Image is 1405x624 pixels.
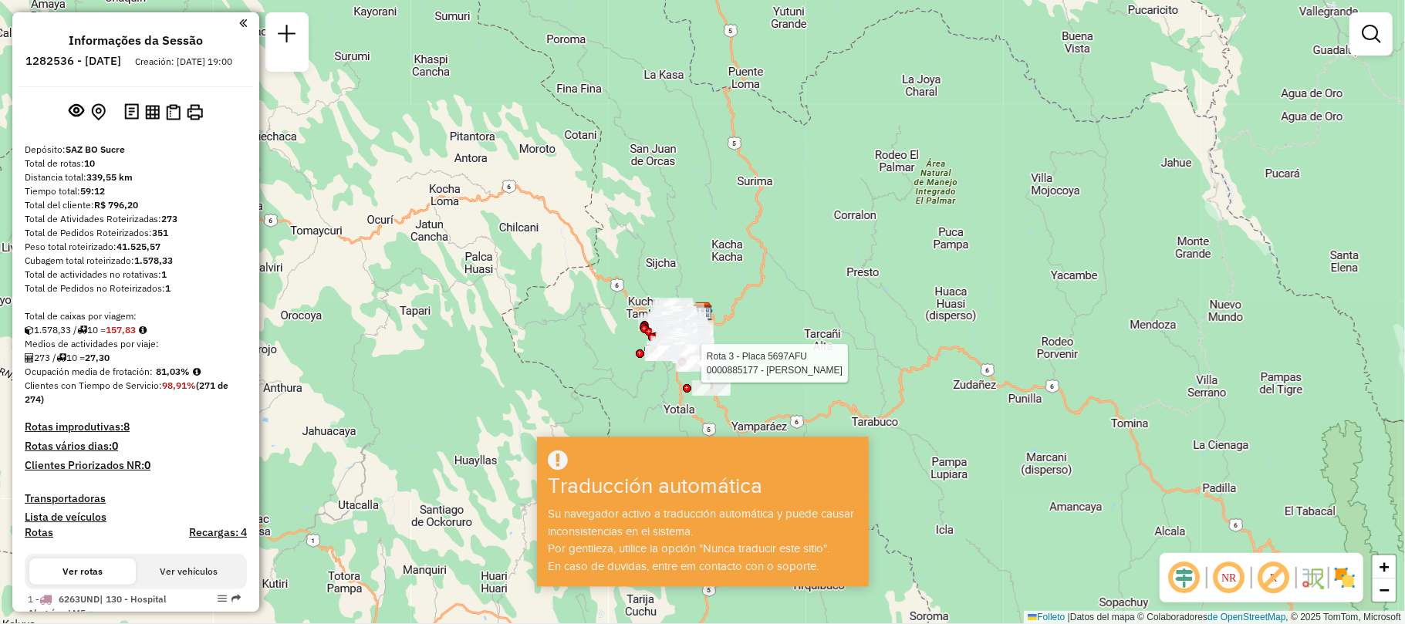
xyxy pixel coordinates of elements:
[25,143,66,155] font: Depósito:
[1380,580,1390,599] font: −
[136,558,242,585] button: Ver vehículos
[80,185,105,197] font: 59:12
[1300,565,1325,590] img: Fluxo de ruas
[66,100,88,124] button: Exibir sessão original
[165,282,171,294] font: 1
[25,157,84,169] font: Total de rotas:
[25,366,153,377] font: Ocupación media de frotación:
[1166,559,1203,596] span: Ocultar deslocamento
[28,593,39,605] font: 1 -
[549,542,830,555] font: Por gentileza, utilice la opción "Nunca traducir este sitio".
[134,255,173,266] font: 1.578,33
[77,325,87,335] i: Total de rotas
[163,101,184,123] button: Visualizar Romaneio
[87,324,106,336] font: 10 =
[25,213,161,224] font: Total de Atividades Roteirizadas:
[193,367,201,376] em: Medio calculado utilizando la mayor ocupación (%Peso o %Cubagem) de cada turno de sesión. Las rot...
[25,510,106,524] font: Lista de veículos
[106,324,136,336] font: 157,83
[25,282,165,294] font: Total de Pedidos no Roteirizados:
[162,379,196,391] font: 98,91%
[25,325,34,335] i: Cubagem total roterizado
[1255,559,1292,596] span: Exibir rótulo
[25,185,80,197] font: Tiempo total:
[34,324,77,336] font: 1.578,33 /
[25,241,117,252] font: Peso total roteirizado:
[25,491,106,505] font: Transportadoras
[25,227,152,238] font: Total de Pedidos Roteirizados:
[1037,612,1065,622] font: Folleto
[117,241,160,252] font: 41.525,57
[156,366,190,377] font: 81,03%
[66,352,85,363] font: 10 =
[123,420,130,433] font: 8
[25,338,159,349] font: Medios de actividades por viaje:
[25,268,161,280] font: Total de actividades no rotativas:
[88,100,109,124] button: Centralizar mapa no depósito o punto de apoyo
[86,171,133,183] font: 339,55 km
[1380,557,1390,576] font: +
[25,439,112,453] font: Rotas vários dias:
[1356,19,1386,49] a: Exibir filtros
[184,101,206,123] button: Imprimir Rotas
[25,171,86,183] font: Distancia total:
[161,268,167,280] font: 1
[25,525,53,539] font: Rotas
[1028,612,1065,622] a: Folleto
[25,53,121,68] font: 1282536 - [DATE]
[1373,578,1396,602] a: Alejar
[549,560,819,572] font: En caso de duvidas, entre em contacto con o soporte.
[121,100,142,124] button: Registros de desbloqueo de sesión
[94,199,138,211] font: R$ 796,20
[218,594,227,603] em: Opciones
[69,32,203,48] font: Informações da Sessão
[189,525,247,539] font: Recargas: 4
[85,352,110,363] font: 27,30
[549,508,855,538] font: Su navegador activo a traducción automática y puede causar inconsistencias en el sistema.
[135,56,232,67] font: Creación: [DATE] 19:00
[25,310,137,322] font: Total de caixas por viagem:
[25,199,94,211] font: Total del cliente:
[1211,559,1248,596] span: Ocultar NR
[29,558,136,585] button: Ver rotas
[272,19,302,53] a: Nova sessão e pesquisa
[59,593,100,605] font: 6263UND
[25,379,162,391] font: Clientes con Tiempo de Servicio:
[25,353,34,363] i: Total de actividades
[66,143,125,155] font: SAZ BO Sucre
[1286,612,1401,622] font: , © 2025 TomTom, Microsoft
[1070,612,1207,622] font: Datos del mapa © Colaboradores
[25,420,123,433] font: Rotas improdutivas:
[139,325,147,335] i: Meta Caixas/viaje: 247,20 Diferencia: -89,37
[25,526,53,539] a: Rotas
[112,439,118,453] font: 0
[144,458,150,472] font: 0
[693,302,713,322] img: SAZ BO Sucre
[1332,565,1357,590] img: Exibir/Ocultar setores
[1068,612,1070,622] font: |
[239,14,247,32] a: Haga clic aquí para minimizar el dolor
[25,255,134,266] font: Cubagem total roteirizado:
[1207,612,1285,622] a: de OpenStreetMap
[142,101,163,122] button: Visualizar relatório de Roteirização
[160,565,218,577] font: Ver vehículos
[152,227,168,238] font: 351
[62,565,103,577] font: Ver rotas
[1373,555,1396,578] a: Dar un golpe de zoom
[25,458,144,472] font: Clientes Priorizados NR:
[84,157,95,169] font: 10
[161,213,177,224] font: 273
[231,594,241,603] em: Rota exportada
[34,352,56,363] font: 273 /
[56,353,66,363] i: Total de rotas
[549,474,763,498] font: Traducción automática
